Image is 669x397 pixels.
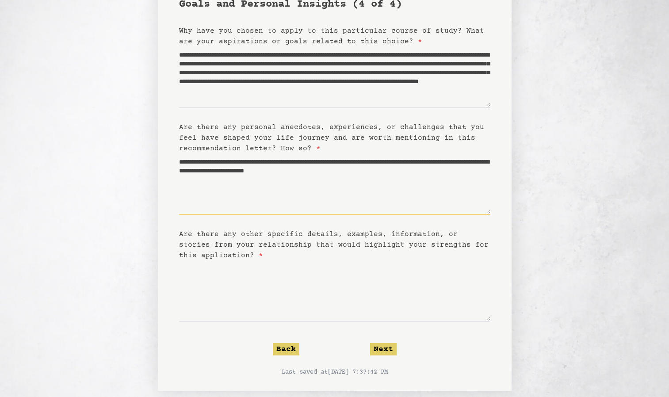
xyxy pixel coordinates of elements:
button: Next [370,343,397,355]
button: Back [273,343,299,355]
p: Last saved at [DATE] 7:37:42 PM [179,368,490,377]
label: Why have you chosen to apply to this particular course of study? What are your aspirations or goa... [179,27,484,46]
label: Are there any personal anecdotes, experiences, or challenges that you feel have shaped your life ... [179,123,484,153]
label: Are there any other specific details, examples, information, or stories from your relationship th... [179,230,489,260]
